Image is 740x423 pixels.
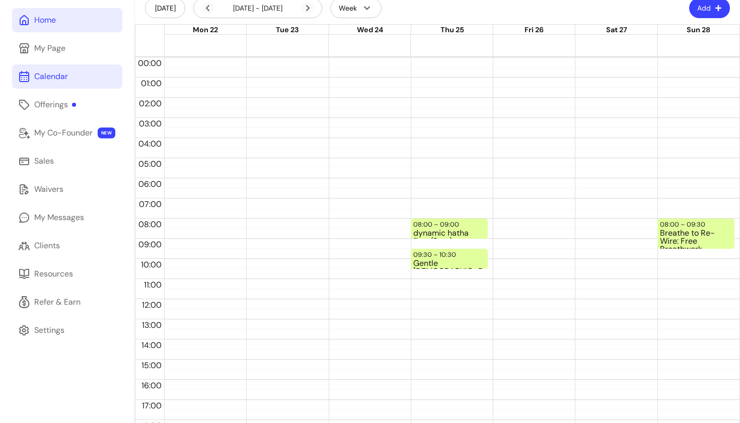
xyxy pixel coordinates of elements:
div: My Co-Founder [34,127,93,139]
span: 00:00 [135,58,164,68]
a: Clients [12,234,122,258]
div: Settings [34,324,64,336]
span: 02:00 [136,98,164,109]
span: 12:00 [139,300,164,310]
div: Sales [34,155,54,167]
span: Wed 24 [357,25,383,34]
div: Breathe to Re-Wire: Free Breathwork Masterclass (1 / 20) [660,229,732,248]
div: 08:00 – 09:30Breathe to Re-Wire: Free Breathwork Masterclass (1 / 20) [657,219,734,249]
div: 08:00 – 09:00dynamic hatha flow (8am) [411,219,488,239]
a: Offerings [12,93,122,117]
div: Resources [34,268,73,280]
div: My Page [34,42,65,54]
span: 03:00 [136,118,164,129]
span: 11:00 [141,279,164,290]
button: Sun 28 [687,25,710,36]
span: 07:00 [136,199,164,209]
span: 04:00 [136,138,164,149]
span: Thu 25 [440,25,464,34]
a: Resources [12,262,122,286]
span: 14:00 [139,340,164,350]
div: dynamic hatha flow (8am) [413,229,485,238]
button: Wed 24 [357,25,383,36]
span: Tue 23 [276,25,299,34]
a: Calendar [12,64,122,89]
a: My Messages [12,205,122,230]
span: 05:00 [136,159,164,169]
div: 08:00 – 09:30 [660,220,708,229]
div: Calendar [34,70,68,83]
span: 01:00 [138,78,164,89]
span: NEW [98,127,115,138]
button: Sat 27 [606,25,627,36]
a: Sales [12,149,122,173]
span: 13:00 [139,320,164,330]
div: 09:30 – 10:30Gentle [DEMOGRAPHIC_DATA] (9:30am London time) [411,249,488,269]
a: Refer & Earn [12,290,122,314]
div: Clients [34,240,60,252]
div: 08:00 – 09:00 [413,220,462,229]
a: Home [12,8,122,32]
a: My Page [12,36,122,60]
div: 09:30 – 10:30 [413,250,459,259]
a: Settings [12,318,122,342]
span: Mon 22 [193,25,218,34]
button: Thu 25 [440,25,464,36]
a: My Co-Founder NEW [12,121,122,145]
span: 08:00 [136,219,164,230]
span: Sat 27 [606,25,627,34]
span: 09:00 [136,239,164,250]
span: 10:00 [138,259,164,270]
span: 16:00 [139,380,164,391]
span: 06:00 [136,179,164,189]
button: Tue 23 [276,25,299,36]
div: Waivers [34,183,63,195]
span: Sun 28 [687,25,710,34]
div: Home [34,14,56,26]
div: Gentle [DEMOGRAPHIC_DATA] (9:30am London time) [413,259,485,268]
button: Fri 26 [525,25,544,36]
button: Mon 22 [193,25,218,36]
span: 15:00 [139,360,164,371]
div: Refer & Earn [34,296,81,308]
div: My Messages [34,211,84,224]
a: Waivers [12,177,122,201]
div: [DATE] - [DATE] [202,2,314,14]
div: Offerings [34,99,76,111]
span: 17:00 [139,400,164,411]
span: Fri 26 [525,25,544,34]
